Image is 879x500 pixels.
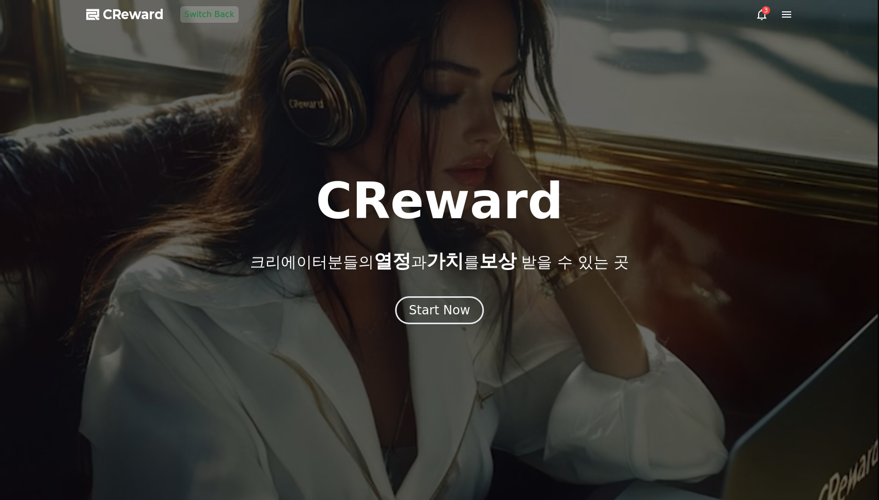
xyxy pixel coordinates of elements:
span: 열정 [374,250,411,271]
span: 가치 [427,250,464,271]
div: 3 [762,6,770,14]
button: Start Now [395,296,484,324]
div: Start Now [409,302,470,319]
a: CReward [86,6,164,23]
span: 보상 [479,250,516,271]
button: Switch Back [180,6,239,23]
a: 3 [756,8,768,21]
h1: CReward [316,176,563,226]
span: CReward [103,6,164,23]
p: 크리에이터분들의 과 를 받을 수 있는 곳 [250,251,629,271]
a: Start Now [395,307,484,316]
